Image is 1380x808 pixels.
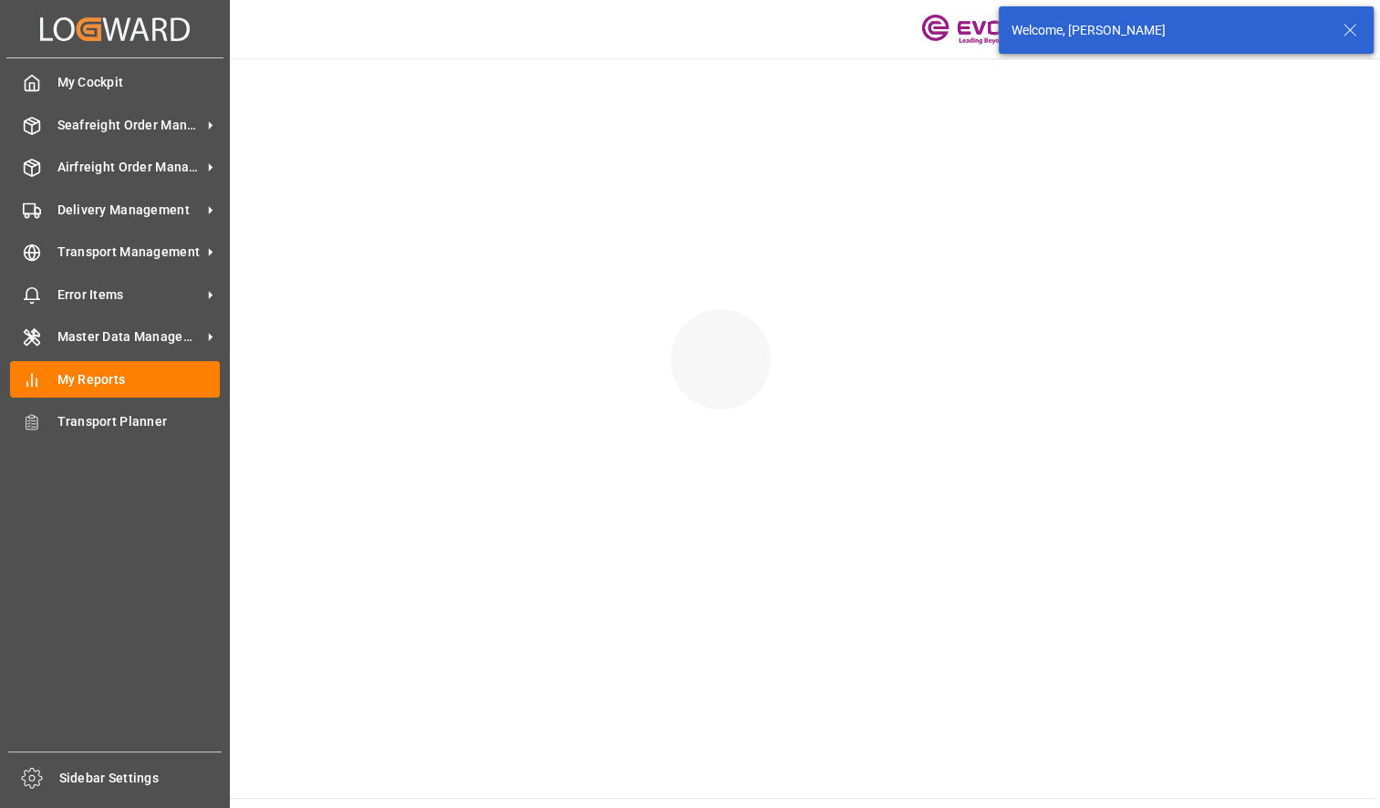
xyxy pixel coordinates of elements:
span: My Cockpit [57,73,221,92]
span: Airfreight Order Management [57,158,202,177]
span: Sidebar Settings [59,769,223,788]
span: Seafreight Order Management [57,116,202,135]
span: Transport Management [57,243,202,262]
span: Delivery Management [57,201,202,220]
span: My Reports [57,370,221,389]
div: Welcome, [PERSON_NAME] [1012,21,1325,40]
a: My Cockpit [10,65,220,100]
a: Transport Planner [10,404,220,440]
span: Master Data Management [57,327,202,347]
span: Transport Planner [57,412,221,431]
a: My Reports [10,361,220,397]
span: Error Items [57,285,202,305]
img: Evonik-brand-mark-Deep-Purple-RGB.jpeg_1700498283.jpeg [921,14,1040,46]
